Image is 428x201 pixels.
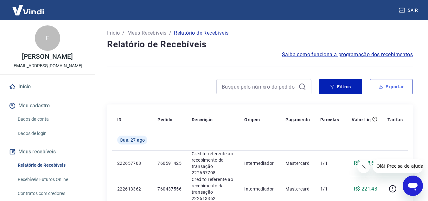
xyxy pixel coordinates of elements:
[370,79,413,94] button: Exportar
[169,29,171,37] p: /
[352,117,372,123] p: Valor Líq.
[117,160,147,166] p: 222657708
[107,29,120,37] a: Início
[157,186,182,192] p: 760437556
[285,160,310,166] p: Mastercard
[157,160,182,166] p: 760591425
[8,145,87,159] button: Meus recebíveis
[282,51,413,58] a: Saiba como funciona a programação dos recebimentos
[354,185,378,193] p: R$ 221,43
[15,159,87,172] a: Relatório de Recebíveis
[354,159,378,167] p: R$ 108,65
[320,160,339,166] p: 1/1
[127,29,167,37] a: Meus Recebíveis
[15,173,87,186] a: Recebíveis Futuros Online
[398,4,420,16] button: Sair
[8,80,87,94] a: Início
[117,117,122,123] p: ID
[285,117,310,123] p: Pagamento
[174,29,228,37] p: Relatório de Recebíveis
[244,117,260,123] p: Origem
[15,113,87,126] a: Dados da conta
[107,38,413,51] h4: Relatório de Recebíveis
[403,176,423,196] iframe: Botão para abrir a janela de mensagens
[22,53,73,60] p: [PERSON_NAME]
[320,117,339,123] p: Parcelas
[122,29,125,37] p: /
[320,186,339,192] p: 1/1
[120,137,145,143] span: Qua, 27 ago
[8,99,87,113] button: Meu cadastro
[15,127,87,140] a: Dados de login
[157,117,172,123] p: Pedido
[8,0,49,20] img: Vindi
[357,160,370,173] iframe: Fechar mensagem
[4,4,53,10] span: Olá! Precisa de ajuda?
[35,25,60,51] div: F
[244,186,275,192] p: Intermediador
[387,117,403,123] p: Tarifas
[192,151,234,176] p: Crédito referente ao recebimento da transação 222657708
[244,160,275,166] p: Intermediador
[222,82,296,91] input: Busque pelo número do pedido
[285,186,310,192] p: Mastercard
[319,79,362,94] button: Filtros
[12,63,82,69] p: [EMAIL_ADDRESS][DOMAIN_NAME]
[373,159,423,173] iframe: Mensagem da empresa
[117,186,147,192] p: 222613362
[15,187,87,200] a: Contratos com credores
[192,117,213,123] p: Descrição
